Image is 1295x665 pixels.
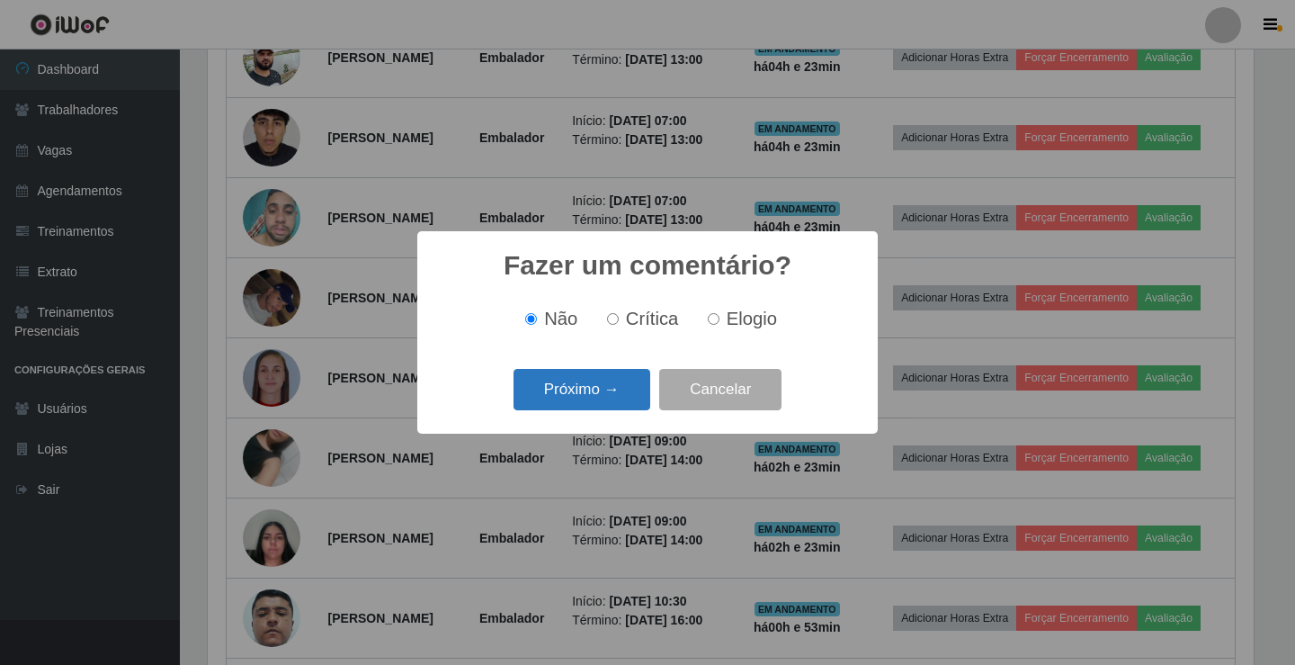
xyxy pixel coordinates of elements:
[544,309,577,328] span: Não
[514,369,650,411] button: Próximo →
[708,313,719,325] input: Elogio
[727,309,777,328] span: Elogio
[659,369,781,411] button: Cancelar
[607,313,619,325] input: Crítica
[626,309,679,328] span: Crítica
[504,249,791,282] h2: Fazer um comentário?
[525,313,537,325] input: Não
